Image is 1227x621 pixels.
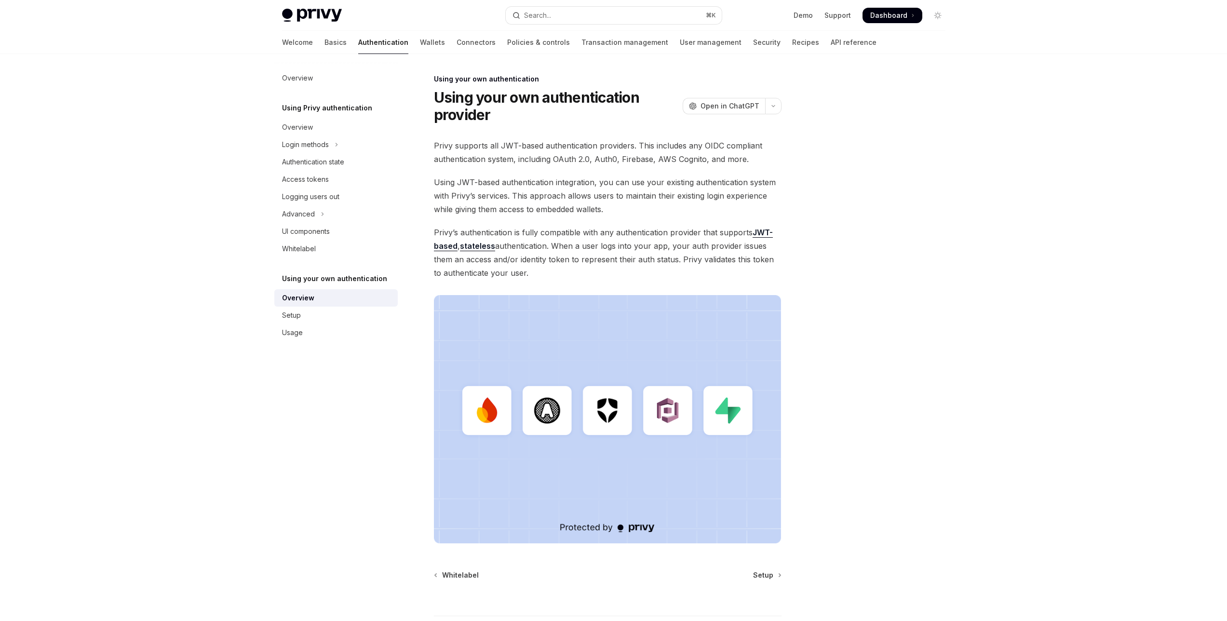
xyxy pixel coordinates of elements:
[282,174,329,185] div: Access tokens
[683,98,765,114] button: Open in ChatGPT
[434,74,782,84] div: Using your own authentication
[434,295,782,543] img: JWT-based auth splash
[358,31,408,54] a: Authentication
[274,307,398,324] a: Setup
[274,136,398,153] button: Toggle Login methods section
[506,7,722,24] button: Open search
[753,570,781,580] a: Setup
[282,102,372,114] h5: Using Privy authentication
[274,188,398,205] a: Logging users out
[434,226,782,280] span: Privy’s authentication is fully compatible with any authentication provider that supports , authe...
[274,119,398,136] a: Overview
[680,31,742,54] a: User management
[324,31,347,54] a: Basics
[274,223,398,240] a: UI components
[460,241,495,251] a: stateless
[434,89,679,123] h1: Using your own authentication provider
[457,31,496,54] a: Connectors
[274,153,398,171] a: Authentication state
[792,31,819,54] a: Recipes
[581,31,668,54] a: Transaction management
[863,8,922,23] a: Dashboard
[434,139,782,166] span: Privy supports all JWT-based authentication providers. This includes any OIDC compliant authentic...
[507,31,570,54] a: Policies & controls
[434,175,782,216] span: Using JWT-based authentication integration, you can use your existing authentication system with ...
[274,69,398,87] a: Overview
[420,31,445,54] a: Wallets
[282,243,316,255] div: Whitelabel
[282,292,314,304] div: Overview
[274,171,398,188] a: Access tokens
[282,273,387,284] h5: Using your own authentication
[930,8,945,23] button: Toggle dark mode
[282,72,313,84] div: Overview
[706,12,716,19] span: ⌘ K
[753,31,781,54] a: Security
[753,570,773,580] span: Setup
[282,226,330,237] div: UI components
[524,10,551,21] div: Search...
[701,101,759,111] span: Open in ChatGPT
[282,191,339,202] div: Logging users out
[282,139,329,150] div: Login methods
[274,324,398,341] a: Usage
[282,156,344,168] div: Authentication state
[282,310,301,321] div: Setup
[274,289,398,307] a: Overview
[435,570,479,580] a: Whitelabel
[794,11,813,20] a: Demo
[274,240,398,257] a: Whitelabel
[282,9,342,22] img: light logo
[282,121,313,133] div: Overview
[442,570,479,580] span: Whitelabel
[831,31,876,54] a: API reference
[282,31,313,54] a: Welcome
[274,205,398,223] button: Toggle Advanced section
[870,11,907,20] span: Dashboard
[282,208,315,220] div: Advanced
[824,11,851,20] a: Support
[282,327,303,338] div: Usage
